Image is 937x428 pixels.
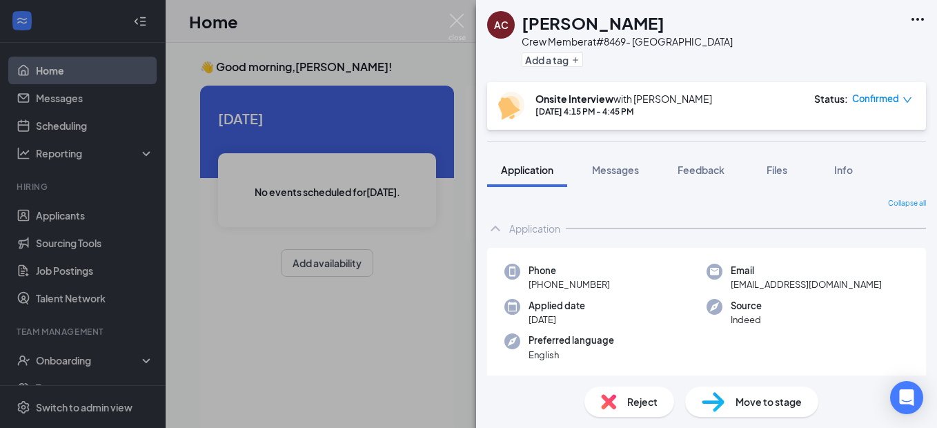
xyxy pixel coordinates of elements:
[890,381,923,414] div: Open Intercom Messenger
[736,394,802,409] span: Move to stage
[535,93,613,105] b: Onsite Interview
[501,164,553,176] span: Application
[571,56,580,64] svg: Plus
[678,164,724,176] span: Feedback
[529,299,585,313] span: Applied date
[852,92,899,106] span: Confirmed
[509,222,560,235] div: Application
[814,92,848,106] div: Status :
[529,278,610,291] span: [PHONE_NUMBER]
[731,313,762,327] span: Indeed
[592,164,639,176] span: Messages
[522,11,664,35] h1: [PERSON_NAME]
[529,264,610,278] span: Phone
[731,278,882,291] span: [EMAIL_ADDRESS][DOMAIN_NAME]
[487,220,504,237] svg: ChevronUp
[731,299,762,313] span: Source
[522,52,583,67] button: PlusAdd a tag
[731,264,882,278] span: Email
[888,198,926,209] span: Collapse all
[767,164,787,176] span: Files
[834,164,853,176] span: Info
[909,11,926,28] svg: Ellipses
[494,18,509,32] div: AC
[529,333,614,347] span: Preferred language
[903,95,912,105] span: down
[522,35,733,48] div: Crew Member at #8469- [GEOGRAPHIC_DATA]
[529,313,585,327] span: [DATE]
[529,348,614,362] span: English
[535,92,712,106] div: with [PERSON_NAME]
[627,394,658,409] span: Reject
[535,106,712,117] div: [DATE] 4:15 PM - 4:45 PM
